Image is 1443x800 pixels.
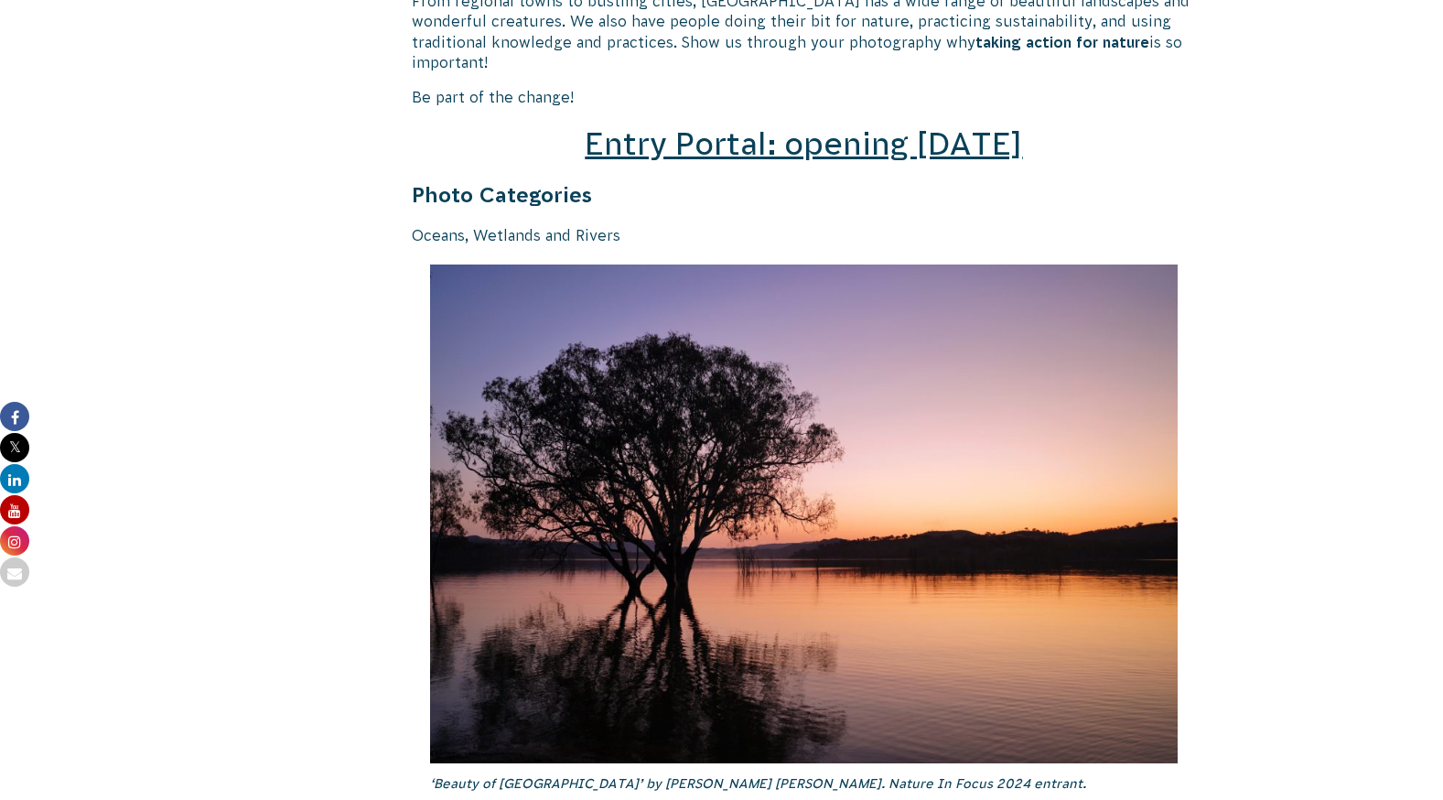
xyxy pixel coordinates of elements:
a: Entry Portal: opening [DATE] [585,126,1022,161]
em: ‘Beauty of [GEOGRAPHIC_DATA]’ by [PERSON_NAME] [PERSON_NAME]. Nature In Focus 2024 entrant. [430,776,1086,791]
p: Oceans, Wetlands and Rivers [412,225,1197,245]
strong: Photo Categories [412,183,592,207]
p: Be part of the change! [412,87,1197,107]
strong: taking action for nature [975,34,1149,50]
